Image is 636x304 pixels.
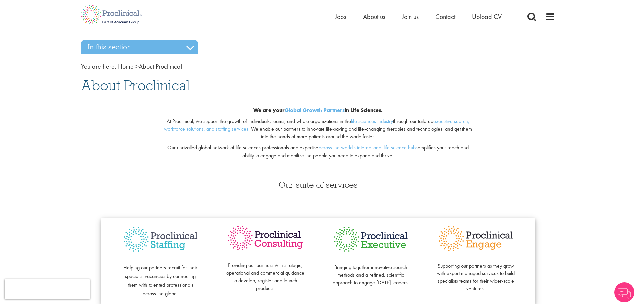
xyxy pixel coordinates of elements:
[332,224,410,254] img: Proclinical Executive
[81,40,198,54] h3: In this section
[121,224,200,255] img: Proclinical Staffing
[118,62,182,71] span: About Proclinical
[123,264,197,297] span: Helping our partners recruit for their specialist vacancies by connecting them with talented prof...
[162,118,474,141] p: At Proclinical, we support the growth of individuals, teams, and whole organizations in the throu...
[164,118,469,132] a: executive search, workforce solutions, and staffing services
[335,12,346,21] a: Jobs
[319,144,418,151] a: across the world's international life science hubs
[614,282,634,302] img: Chatbot
[226,254,305,292] p: Providing our partners with strategic, operational and commercial guidance to develop, register a...
[162,144,474,160] p: Our unrivalled global network of life sciences professionals and expertise amplifies your reach a...
[363,12,385,21] a: About us
[402,12,419,21] a: Join us
[81,180,555,189] h3: Our suite of services
[435,12,455,21] a: Contact
[118,62,134,71] a: breadcrumb link to Home
[472,12,502,21] a: Upload CV
[81,76,190,94] span: About Proclinical
[285,107,345,114] a: Global Growth Partners
[351,118,393,125] a: life sciences industry
[226,224,305,252] img: Proclinical Consulting
[437,224,515,253] img: Proclinical Engage
[5,279,90,299] iframe: reCAPTCHA
[253,107,383,114] b: We are your in Life Sciences.
[81,62,116,71] span: You are here:
[332,256,410,286] p: Bringing together innovative search methods and a refined, scientific approach to engage [DATE] l...
[437,255,515,293] p: Supporting our partners as they grow with expert managed services to build specialists teams for ...
[135,62,139,71] span: >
